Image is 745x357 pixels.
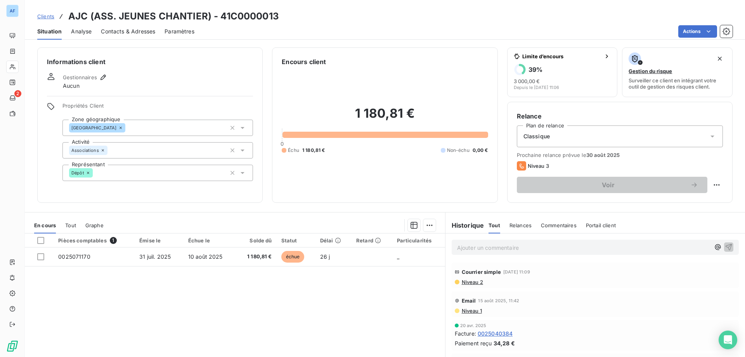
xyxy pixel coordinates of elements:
div: Échue le [188,237,231,244]
a: 2 [6,92,18,104]
span: 0025071170 [58,253,90,260]
span: 0025040384 [478,329,513,338]
span: Niveau 3 [528,163,549,169]
span: Portail client [586,222,616,228]
span: Aucun [63,82,80,90]
span: Niveau 1 [461,308,482,314]
span: Tout [489,222,500,228]
span: Contacts & Adresses [101,28,155,35]
h6: Relance [517,111,723,121]
span: 10 août 2025 [188,253,223,260]
span: Courrier simple [462,269,501,275]
div: AF [6,5,19,17]
span: Dépôt [71,171,84,175]
span: Classique [523,132,550,140]
span: [DATE] 11:09 [503,270,530,274]
div: Particularités [397,237,440,244]
h6: Encours client [282,57,326,66]
span: Facture : [455,329,476,338]
button: Voir [517,177,707,193]
h3: AJC (ASS. JEUNES CHANTIER) - 41C0000013 [68,9,279,23]
input: Ajouter une valeur [107,147,114,154]
span: 34,28 € [494,339,515,347]
span: 20 avr. 2025 [460,323,487,328]
span: Non-échu [447,147,470,154]
div: Open Intercom Messenger [719,331,737,349]
div: Retard [356,237,388,244]
span: Paramètres [165,28,194,35]
span: Surveiller ce client en intégrant votre outil de gestion des risques client. [629,77,726,90]
span: 30 août 2025 [586,152,620,158]
div: Solde dû [241,237,272,244]
span: Niveau 2 [461,279,483,285]
span: 1 180,81 € [302,147,325,154]
div: Émise le [139,237,179,244]
button: Actions [678,25,717,38]
span: Commentaires [541,222,577,228]
span: Gestionnaires [63,74,97,80]
h6: Historique [445,221,484,230]
span: Voir [526,182,690,188]
div: Statut [281,237,311,244]
h6: 39 % [528,66,542,73]
span: Associations [71,148,99,153]
span: 0,00 € [473,147,488,154]
span: 2 [14,90,21,97]
span: Prochaine relance prévue le [517,152,723,158]
span: 1 [110,237,117,244]
span: 31 juil. 2025 [139,253,171,260]
span: Graphe [85,222,104,228]
span: 3 000,00 € [514,78,540,84]
span: Échu [288,147,299,154]
span: Gestion du risque [629,68,672,74]
div: Délai [320,237,347,244]
h2: 1 180,81 € [282,106,488,129]
a: Clients [37,12,54,20]
span: Paiement reçu [455,339,492,347]
input: Ajouter une valeur [93,169,99,176]
span: Depuis le [DATE] 11:06 [514,85,559,90]
span: [GEOGRAPHIC_DATA] [71,125,117,130]
input: Ajouter une valeur [125,124,132,131]
button: Gestion du risqueSurveiller ce client en intégrant votre outil de gestion des risques client. [622,47,733,97]
span: En cours [34,222,56,228]
span: 0 [281,141,284,147]
span: Propriétés Client [62,103,253,113]
div: Pièces comptables [58,237,130,244]
span: Situation [37,28,62,35]
span: échue [281,251,305,263]
span: Email [462,298,476,304]
span: 1 180,81 € [241,253,272,261]
span: 15 août 2025, 11:42 [478,298,519,303]
span: Limite d’encours [522,53,601,59]
button: Limite d’encours39%3 000,00 €Depuis le [DATE] 11:06 [507,47,618,97]
h6: Informations client [47,57,253,66]
img: Logo LeanPay [6,340,19,352]
span: Tout [65,222,76,228]
span: 26 j [320,253,330,260]
span: _ [397,253,399,260]
span: Relances [509,222,532,228]
span: Clients [37,13,54,19]
span: Analyse [71,28,92,35]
